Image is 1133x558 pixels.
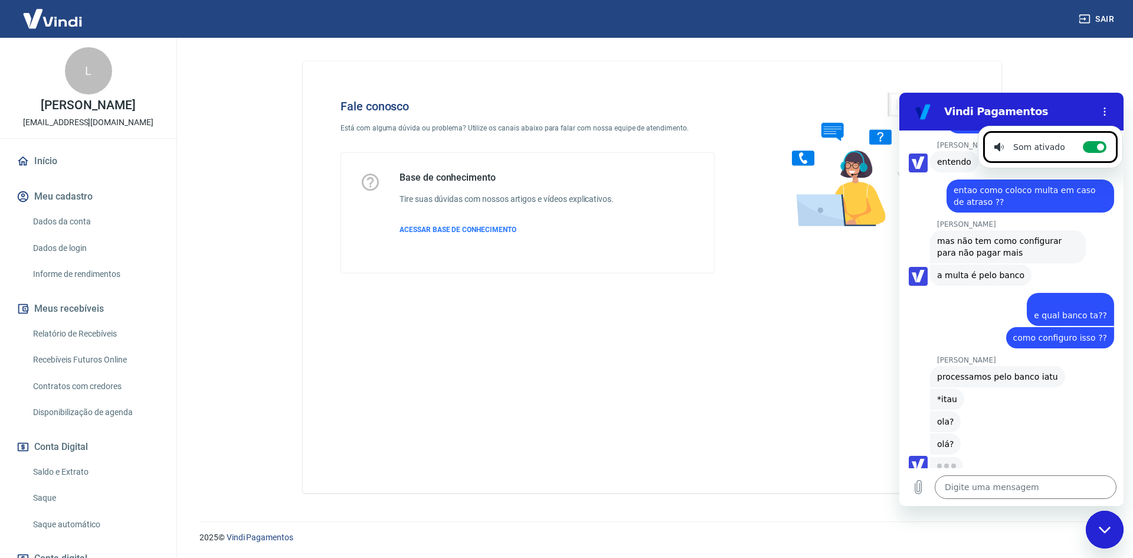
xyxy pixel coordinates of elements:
a: Recebíveis Futuros Online [28,348,162,372]
a: Contratos com credores [28,374,162,399]
a: ACESSAR BASE DE CONHECIMENTO [400,224,614,235]
h4: Fale conosco [340,99,715,113]
iframe: Botão para abrir a janela de mensagens, conversa em andamento [1086,511,1124,549]
a: Dados da conta [28,210,162,234]
p: [EMAIL_ADDRESS][DOMAIN_NAME] [23,116,153,129]
a: Saque [28,486,162,510]
h5: Base de conhecimento [400,172,614,184]
button: Sair [1076,8,1119,30]
iframe: Janela de mensagens [899,93,1124,506]
a: Saque automático [28,513,162,537]
a: Dados de login [28,236,162,260]
button: Meus recebíveis [14,296,162,322]
p: [PERSON_NAME] [41,99,135,112]
a: Relatório de Recebíveis [28,322,162,346]
div: L [65,47,112,94]
button: Conta Digital [14,434,162,460]
span: ACESSAR BASE DE CONHECIMENTO [400,226,516,234]
button: Meu cadastro [14,184,162,210]
h6: Tire suas dúvidas com nossos artigos e vídeos explicativos. [400,193,614,205]
a: Vindi Pagamentos [227,533,293,542]
img: Vindi [14,1,91,37]
p: 2025 © [199,531,1105,544]
img: Fale conosco [768,80,948,238]
a: Saldo e Extrato [28,460,162,484]
a: Informe de rendimentos [28,262,162,286]
a: Início [14,148,162,174]
a: Disponibilização de agenda [28,400,162,425]
p: Está com alguma dúvida ou problema? Utilize os canais abaixo para falar com nossa equipe de atend... [340,123,715,133]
